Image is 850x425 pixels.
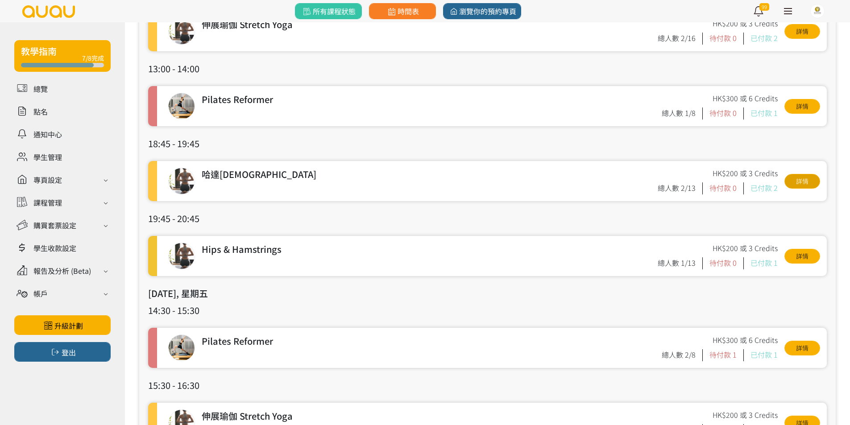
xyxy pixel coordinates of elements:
div: 已付款 1 [750,257,778,269]
h3: 18:45 - 19:45 [148,137,827,150]
a: 所有課程狀態 [295,3,362,19]
a: 詳情 [784,174,820,189]
div: HK$300 或 6 Credits [713,93,778,107]
div: 總人數 2/8 [662,349,703,361]
a: 時間表 [369,3,436,19]
div: 已付款 1 [750,349,778,361]
div: 總人數 2/16 [658,33,703,45]
div: 伸展瑜伽 Stretch Yoga [202,18,655,33]
span: 時間表 [386,6,419,17]
div: 待付款 1 [709,349,744,361]
div: 已付款 1 [750,107,778,120]
div: 總人數 1/8 [662,107,703,120]
h3: [DATE], 星期五 [148,287,827,300]
button: 登出 [14,342,111,362]
div: 報告及分析 (Beta) [33,265,91,276]
div: 帳戶 [33,288,48,299]
div: HK$200 或 3 Credits [713,243,778,257]
div: 待付款 0 [709,182,744,194]
div: 待付款 0 [709,107,744,120]
h3: 15:30 - 16:30 [148,379,827,392]
div: HK$200 或 3 Credits [713,18,778,33]
div: Pilates Reformer [202,93,659,107]
div: 伸展瑜伽 Stretch Yoga [202,409,655,424]
div: Hips & Hamstrings [202,243,655,257]
div: 總人數 1/13 [658,257,703,269]
a: 詳情 [784,249,820,264]
div: 哈達[DEMOGRAPHIC_DATA] [202,168,655,182]
h3: 13:00 - 14:00 [148,62,827,75]
a: 升級計劃 [14,315,111,335]
a: 詳情 [784,99,820,114]
a: 瀏覽你的預約專頁 [443,3,521,19]
span: 所有課程狀態 [301,6,355,17]
div: 待付款 0 [709,33,744,45]
div: 總人數 2/13 [658,182,703,194]
div: 專頁設定 [33,174,62,185]
div: HK$300 或 6 Credits [713,334,778,349]
span: 99 [759,3,769,11]
h3: 14:30 - 15:30 [148,304,827,317]
div: 購買套票設定 [33,220,76,231]
div: 待付款 0 [709,257,744,269]
a: 詳情 [784,24,820,39]
div: 已付款 2 [750,33,778,45]
div: HK$200 或 3 Credits [713,409,778,424]
div: 課程管理 [33,197,62,208]
span: 瀏覽你的預約專頁 [448,6,516,17]
div: Pilates Reformer [202,334,659,349]
div: HK$200 或 3 Credits [713,168,778,182]
img: logo.svg [21,5,76,18]
div: 已付款 2 [750,182,778,194]
h3: 19:45 - 20:45 [148,212,827,225]
a: 詳情 [784,341,820,355]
